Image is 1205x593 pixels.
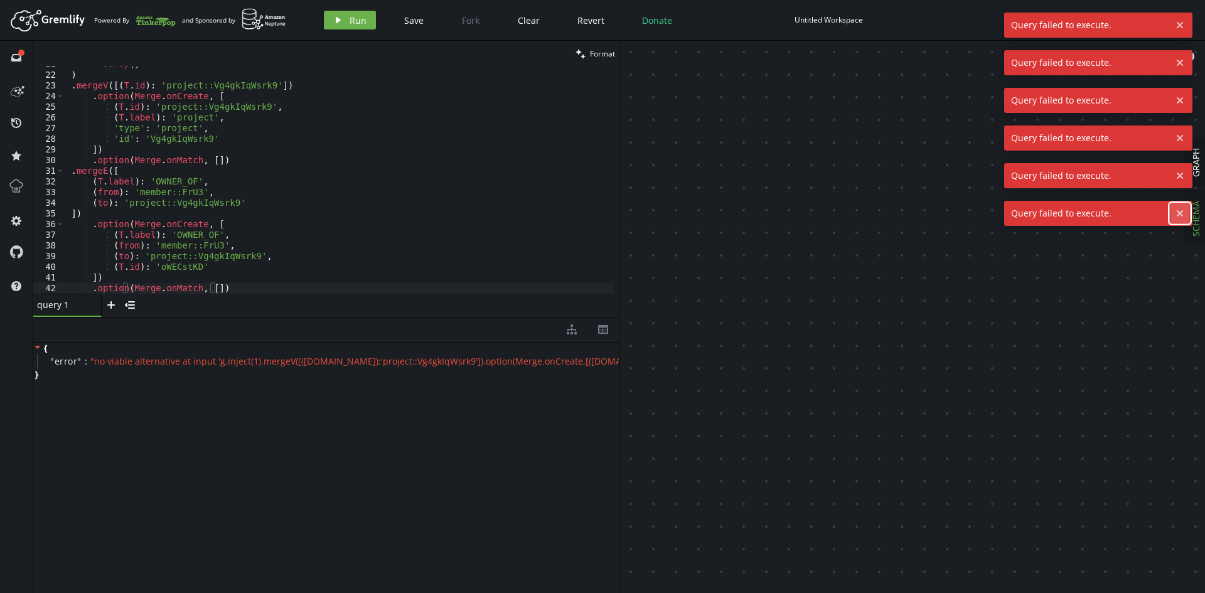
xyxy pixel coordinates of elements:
span: Donate [642,14,672,26]
div: 27 [33,123,64,134]
span: } [33,369,38,380]
button: Donate [633,11,682,29]
div: 42 [33,283,64,294]
span: Query failed to execute. [1004,126,1170,151]
span: query 1 [37,299,87,311]
span: Query failed to execute. [1004,50,1170,75]
img: AWS Neptune [242,8,286,30]
div: and Sponsored by [182,8,286,32]
button: Format [572,41,619,67]
div: 37 [33,230,64,240]
span: Query failed to execute. [1004,201,1170,226]
div: 35 [33,208,64,219]
div: 39 [33,251,64,262]
button: Run [324,11,376,29]
div: 29 [33,144,64,155]
div: 34 [33,198,64,208]
span: Run [350,14,367,26]
span: Format [590,48,615,59]
div: Powered By [94,9,176,31]
div: 22 [33,70,64,80]
div: 36 [33,219,64,230]
div: 25 [33,102,64,112]
div: 24 [33,91,64,102]
span: error [55,356,78,367]
div: 38 [33,240,64,251]
div: 26 [33,112,64,123]
div: 40 [33,262,64,272]
span: Revert [577,14,604,26]
span: Clear [518,14,540,26]
div: 33 [33,187,64,198]
span: Save [404,14,424,26]
span: Query failed to execute. [1004,163,1170,188]
div: 30 [33,155,64,166]
span: { [44,343,47,354]
span: Query failed to execute. [1004,88,1170,113]
div: 41 [33,272,64,283]
span: SCHEMA [1190,201,1202,237]
span: GRAPH [1190,148,1202,177]
span: Fork [462,14,479,26]
span: : [85,356,87,367]
button: Fork [452,11,490,29]
button: Save [395,11,433,29]
button: Clear [508,11,549,29]
span: Query failed to execute. [1004,13,1170,38]
div: 23 [33,80,64,91]
span: " [77,355,82,367]
div: 28 [33,134,64,144]
span: " [50,355,55,367]
div: 32 [33,176,64,187]
div: 31 [33,166,64,176]
button: Revert [568,11,614,29]
div: Untitled Workspace [795,15,863,24]
button: Sign In [1154,11,1196,29]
